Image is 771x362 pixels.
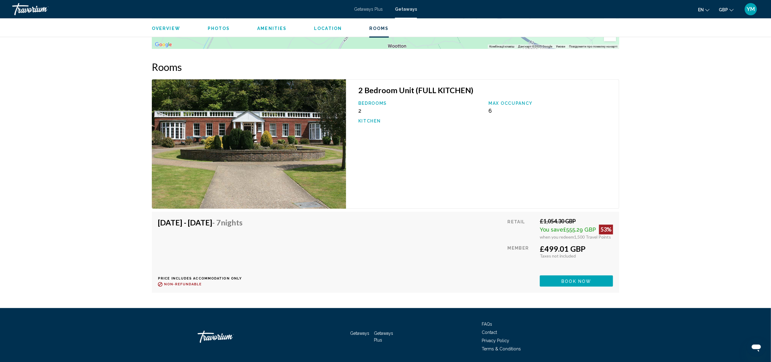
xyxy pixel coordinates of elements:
span: Дані карт ©2025 Google [518,45,552,48]
button: Change language [698,5,710,14]
a: Getaways [395,7,417,12]
p: Price includes accommodation only [158,276,247,280]
button: Overview [152,26,180,31]
button: Комбінації клавіш [489,44,514,49]
a: Відкрити цю область на Картах Google (відкриється нове вікно) [153,41,174,49]
p: Bedrooms [358,101,483,106]
a: Getaways [350,331,369,336]
span: - 7 [212,218,243,227]
span: when you redeem [540,234,574,240]
span: en [698,7,704,12]
img: ii_rvb1.jpg [152,79,346,209]
a: Terms & Conditions [482,346,521,351]
div: Member [508,244,535,271]
span: You save [540,226,563,233]
a: Getaways Plus [354,7,383,12]
a: Travorium [12,3,348,15]
div: 53% [599,225,613,234]
a: Повідомити про помилку на карті [569,45,617,48]
a: Getaways Plus [374,331,393,342]
a: Contact [482,330,497,335]
span: GBP [719,7,728,12]
button: Location [314,26,342,31]
span: Taxes not included [540,253,576,258]
button: Amenities [257,26,287,31]
span: £555.29 GBP [563,226,596,233]
h4: [DATE] - [DATE] [158,218,243,227]
span: 1,500 Travel Points [574,234,611,240]
button: Photos [208,26,230,31]
button: Book now [540,275,613,287]
button: User Menu [743,3,759,16]
span: 6 [488,108,492,114]
span: 2 [358,108,361,114]
span: Book now [562,279,591,283]
span: Non-refundable [164,282,202,286]
iframe: Кнопка для запуску вікна повідомлень [747,338,766,357]
p: Max Occupancy [488,101,613,106]
a: Travorium [198,327,259,346]
a: Privacy Policy [482,338,509,343]
button: Change currency [719,5,734,14]
div: Retail [508,218,535,240]
a: FAQs [482,322,492,327]
div: £499.01 GBP [540,244,613,253]
span: YM [747,6,755,12]
a: Умови [556,45,565,48]
h2: Rooms [152,61,619,73]
div: £1,054.30 GBP [540,218,613,225]
h3: 2 Bedroom Unit (FULL KITCHEN) [358,86,613,95]
img: Google [153,41,174,49]
button: Rooms [369,26,389,31]
span: Nights [221,218,243,227]
p: Kitchen [358,119,483,123]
